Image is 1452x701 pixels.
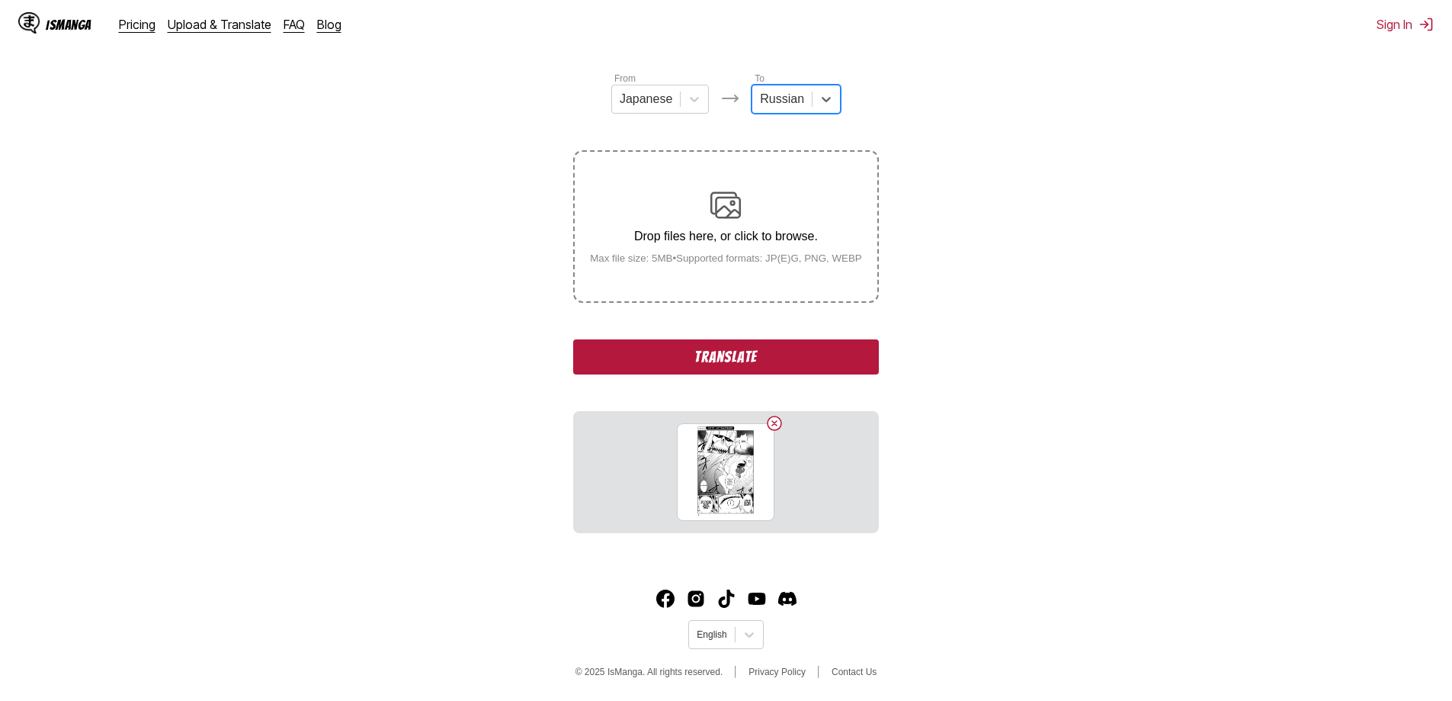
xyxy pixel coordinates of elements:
a: FAQ [284,17,305,32]
a: Discord [778,590,797,608]
div: IsManga [46,18,91,32]
p: Drop files here, or click to browse. [578,230,874,243]
a: Instagram [687,590,705,608]
img: IsManga Instagram [687,590,705,608]
a: TikTok [717,590,736,608]
label: To [755,73,764,84]
img: IsManga YouTube [748,590,766,608]
a: IsManga LogoIsManga [18,12,119,37]
img: Sign out [1418,17,1434,32]
a: Blog [317,17,341,32]
button: Sign In [1377,17,1434,32]
img: IsManga TikTok [717,590,736,608]
img: IsManga Logo [18,12,40,34]
img: IsManga Discord [778,590,797,608]
a: Upload & Translate [168,17,271,32]
a: Contact Us [832,667,877,677]
img: Languages icon [721,89,739,108]
button: Translate [573,339,878,375]
small: Max file size: 5MB • Supported formats: JP(E)G, PNG, WEBP [578,252,874,264]
label: From [614,73,636,84]
a: Privacy Policy [748,667,806,677]
a: Pricing [119,17,155,32]
button: Delete image [765,414,784,432]
img: IsManga Facebook [656,590,675,608]
input: Select language [697,629,699,640]
a: Facebook [656,590,675,608]
span: © 2025 IsManga. All rights reserved. [575,667,723,677]
a: Youtube [748,590,766,608]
